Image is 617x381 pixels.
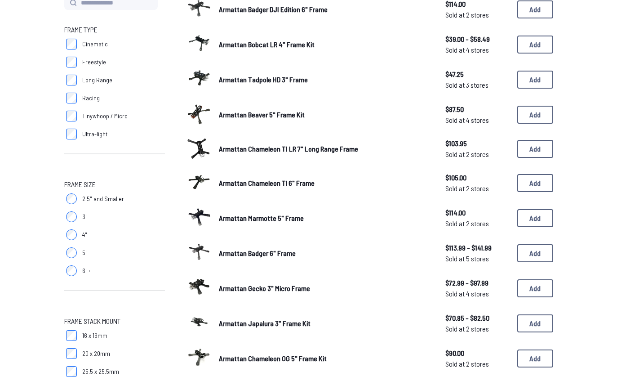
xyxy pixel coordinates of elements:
[186,274,212,300] img: image
[445,253,510,264] span: Sold at 5 stores
[219,4,431,15] a: Armattan Badger DJI Edition 6" Frame
[219,40,315,49] span: Armattan Bobcat LR 4" Frame Kit
[219,109,431,120] a: Armattan Beaver 5" Frame Kit
[219,354,327,363] span: Armattan Chameleon OG 5" Frame Kit
[517,140,553,158] button: Add
[219,318,431,329] a: Armattan Japalura 3" Frame Kit
[219,110,305,119] span: Armattan Beaver 5" Frame Kit
[219,283,431,294] a: Armattan Gecko 3" Micro Frame
[66,229,77,240] input: 4"
[186,31,212,56] img: image
[445,34,510,45] span: $39.00 - $58.49
[66,57,77,67] input: Freestyle
[82,58,106,67] span: Freestyle
[445,80,510,90] span: Sold at 3 stores
[517,244,553,262] button: Add
[219,248,431,259] a: Armattan Badger 6" Frame
[219,213,431,224] a: Armattan Marmotte 5" Frame
[66,330,77,341] input: 16 x 16mm
[445,207,510,218] span: $114.00
[517,209,553,227] button: Add
[66,193,77,204] input: 2.5" and Smaller
[219,144,358,153] span: Armattan Chameleon TI LR 7" Long Range Frame
[219,353,431,364] a: Armattan Chameleon OG 5" Frame Kit
[186,66,212,94] a: image
[186,136,212,162] a: image
[445,183,510,194] span: Sold at 2 stores
[517,36,553,54] button: Add
[219,143,431,154] a: Armattan Chameleon TI LR 7" Long Range Frame
[66,129,77,139] input: Ultra-light
[186,204,212,232] a: image
[445,115,510,126] span: Sold at 4 stores
[517,174,553,192] button: Add
[219,178,431,188] a: Armattan Chameleon Ti 6" Frame
[445,9,510,20] span: Sold at 2 stores
[219,284,310,292] span: Armattan Gecko 3" Micro Frame
[517,314,553,332] button: Add
[186,66,212,91] img: image
[82,349,110,358] span: 20 x 20mm
[82,212,88,221] span: 3"
[66,93,77,103] input: Racing
[219,214,304,222] span: Armattan Marmotte 5" Frame
[64,316,120,327] span: Frame Stack Mount
[186,169,212,197] a: image
[186,345,212,372] a: image
[186,204,212,229] img: image
[186,169,212,194] img: image
[445,288,510,299] span: Sold at 4 stores
[82,194,124,203] span: 2.5" and Smaller
[82,367,119,376] span: 25.5 x 25.5mm
[186,309,212,335] img: image
[445,242,510,253] span: $113.99 - $141.99
[82,112,128,121] span: Tinywhoop / Micro
[64,179,96,190] span: Frame Size
[445,278,510,288] span: $72.99 - $97.99
[82,230,87,239] span: 4"
[445,172,510,183] span: $105.00
[66,247,77,258] input: 5"
[445,104,510,115] span: $87.50
[186,239,212,264] img: image
[82,266,91,275] span: 6"+
[66,366,77,377] input: 25.5 x 25.5mm
[517,279,553,297] button: Add
[186,345,212,370] img: image
[219,5,328,13] span: Armattan Badger DJI Edition 6" Frame
[82,40,108,49] span: Cinematic
[445,45,510,55] span: Sold at 4 stores
[186,239,212,267] a: image
[186,138,212,159] img: image
[186,309,212,337] a: image
[445,138,510,149] span: $103.95
[219,74,431,85] a: Armattan Tadpole HD 3" Frame
[445,69,510,80] span: $47.25
[66,265,77,276] input: 6"+
[82,94,100,103] span: Racing
[66,111,77,121] input: Tinywhoop / Micro
[219,39,431,50] a: Armattan Bobcat LR 4" Frame Kit
[82,76,112,85] span: Long Range
[445,313,510,323] span: $70.85 - $82.50
[82,130,107,139] span: Ultra-light
[517,71,553,89] button: Add
[186,101,212,126] img: image
[445,323,510,334] span: Sold at 2 stores
[445,359,510,369] span: Sold at 2 stores
[517,106,553,124] button: Add
[186,31,212,58] a: image
[445,348,510,359] span: $90.00
[219,75,308,84] span: Armattan Tadpole HD 3" Frame
[82,331,107,340] span: 16 x 16mm
[186,101,212,129] a: image
[219,179,315,187] span: Armattan Chameleon Ti 6" Frame
[517,0,553,18] button: Add
[186,274,212,302] a: image
[445,149,510,160] span: Sold at 2 stores
[66,348,77,359] input: 20 x 20mm
[66,39,77,49] input: Cinematic
[517,350,553,368] button: Add
[66,211,77,222] input: 3"
[82,248,88,257] span: 5"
